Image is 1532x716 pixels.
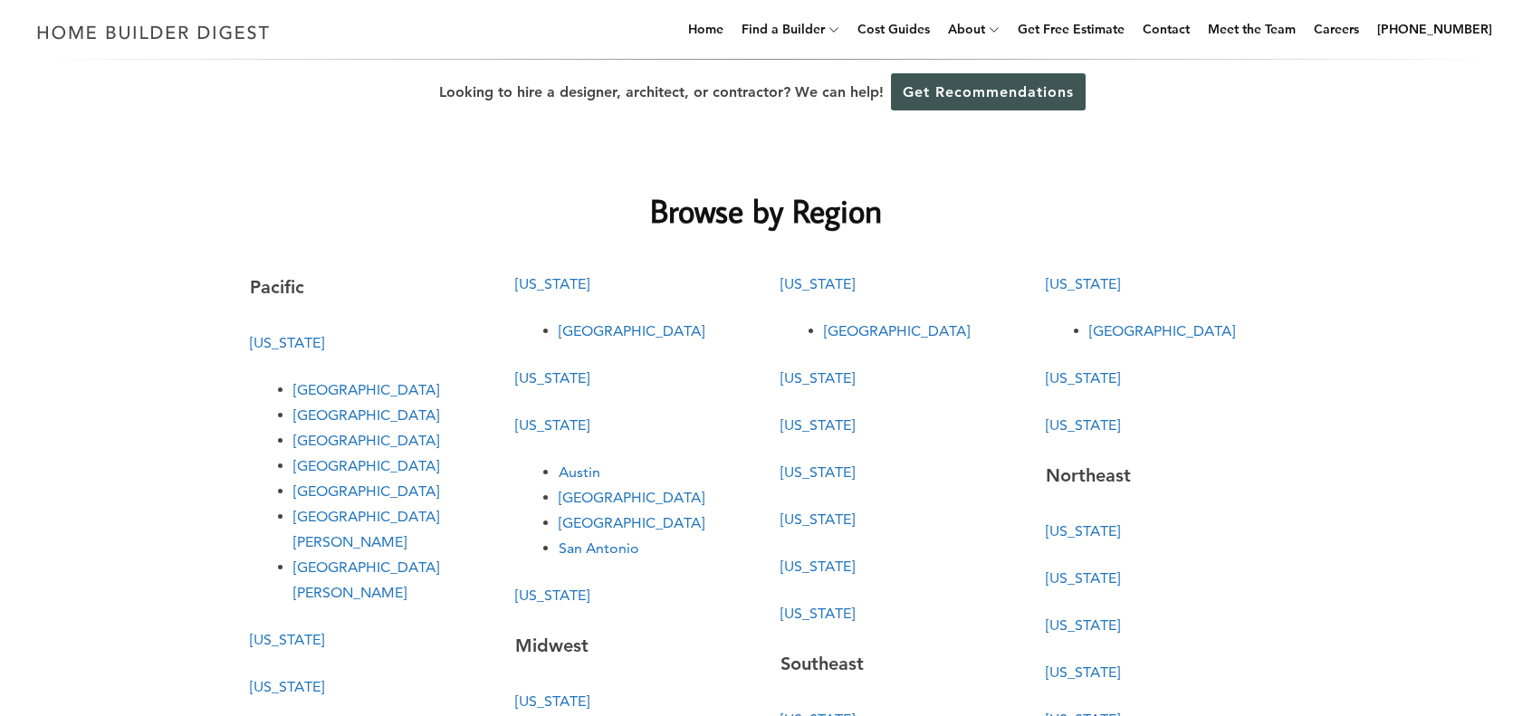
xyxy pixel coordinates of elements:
[293,457,439,474] a: [GEOGRAPHIC_DATA]
[780,511,855,528] a: [US_STATE]
[1046,522,1120,539] a: [US_STATE]
[1046,663,1120,681] a: [US_STATE]
[515,369,589,387] a: [US_STATE]
[250,631,324,648] a: [US_STATE]
[515,587,589,604] a: [US_STATE]
[1046,464,1131,486] strong: Northeast
[29,14,278,50] img: Home Builder Digest
[559,489,704,506] a: [GEOGRAPHIC_DATA]
[780,605,855,622] a: [US_STATE]
[293,406,439,424] a: [GEOGRAPHIC_DATA]
[515,635,589,656] strong: Midwest
[780,416,855,434] a: [US_STATE]
[780,275,855,292] a: [US_STATE]
[559,539,639,557] a: San Antonio
[293,432,439,449] a: [GEOGRAPHIC_DATA]
[1046,569,1120,587] a: [US_STATE]
[559,463,600,481] a: Austin
[250,276,304,298] strong: Pacific
[293,558,439,601] a: [GEOGRAPHIC_DATA][PERSON_NAME]
[650,189,882,232] strong: Browse by Region
[293,482,439,500] a: [GEOGRAPHIC_DATA]
[891,73,1086,110] a: Get Recommendations
[515,275,589,292] a: [US_STATE]
[559,514,704,531] a: [GEOGRAPHIC_DATA]
[1046,416,1120,434] a: [US_STATE]
[293,508,439,550] a: [GEOGRAPHIC_DATA][PERSON_NAME]
[1046,369,1120,387] a: [US_STATE]
[780,463,855,481] a: [US_STATE]
[515,692,589,710] a: [US_STATE]
[515,416,589,434] a: [US_STATE]
[780,558,855,575] a: [US_STATE]
[780,369,855,387] a: [US_STATE]
[250,678,324,695] a: [US_STATE]
[1184,586,1510,694] iframe: Drift Widget Chat Controller
[1089,322,1235,339] a: [GEOGRAPHIC_DATA]
[780,653,864,674] strong: Southeast
[250,334,324,351] a: [US_STATE]
[559,322,704,339] a: [GEOGRAPHIC_DATA]
[293,381,439,398] a: [GEOGRAPHIC_DATA]
[1046,275,1120,292] a: [US_STATE]
[824,322,970,339] a: [GEOGRAPHIC_DATA]
[1046,616,1120,634] a: [US_STATE]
